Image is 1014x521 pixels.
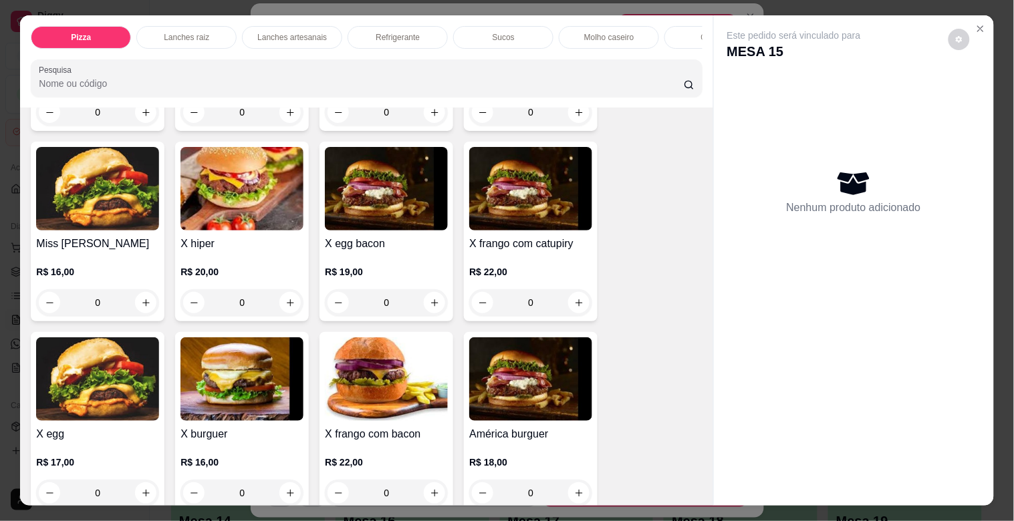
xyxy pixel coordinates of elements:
[36,147,159,230] img: product-image
[469,147,592,230] img: product-image
[787,200,921,216] p: Nenhum produto adicionado
[279,102,301,123] button: increase-product-quantity
[164,32,209,43] p: Lanches raiz
[71,32,91,43] p: Pizza
[180,456,303,469] p: R$ 16,00
[36,426,159,442] h4: X egg
[183,102,205,123] button: decrease-product-quantity
[469,265,592,279] p: R$ 22,00
[36,265,159,279] p: R$ 16,00
[727,42,861,61] p: MESA 15
[469,426,592,442] h4: América burguer
[701,32,729,43] p: Cerveja
[257,32,327,43] p: Lanches artesanais
[948,29,970,50] button: decrease-product-quantity
[39,77,684,90] input: Pesquisa
[325,265,448,279] p: R$ 19,00
[376,32,420,43] p: Refrigerante
[180,147,303,230] img: product-image
[970,18,991,39] button: Close
[493,32,515,43] p: Sucos
[180,337,303,421] img: product-image
[584,32,634,43] p: Molho caseiro
[180,236,303,252] h4: X hiper
[180,265,303,279] p: R$ 20,00
[325,456,448,469] p: R$ 22,00
[36,456,159,469] p: R$ 17,00
[727,29,861,42] p: Este pedido será vinculado para
[469,236,592,252] h4: X frango com catupiry
[325,337,448,421] img: product-image
[36,236,159,252] h4: Miss [PERSON_NAME]
[469,456,592,469] p: R$ 18,00
[36,337,159,421] img: product-image
[39,64,76,75] label: Pesquisa
[325,147,448,230] img: product-image
[469,337,592,421] img: product-image
[180,426,303,442] h4: X burguer
[325,236,448,252] h4: X egg bacon
[325,426,448,442] h4: X frango com bacon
